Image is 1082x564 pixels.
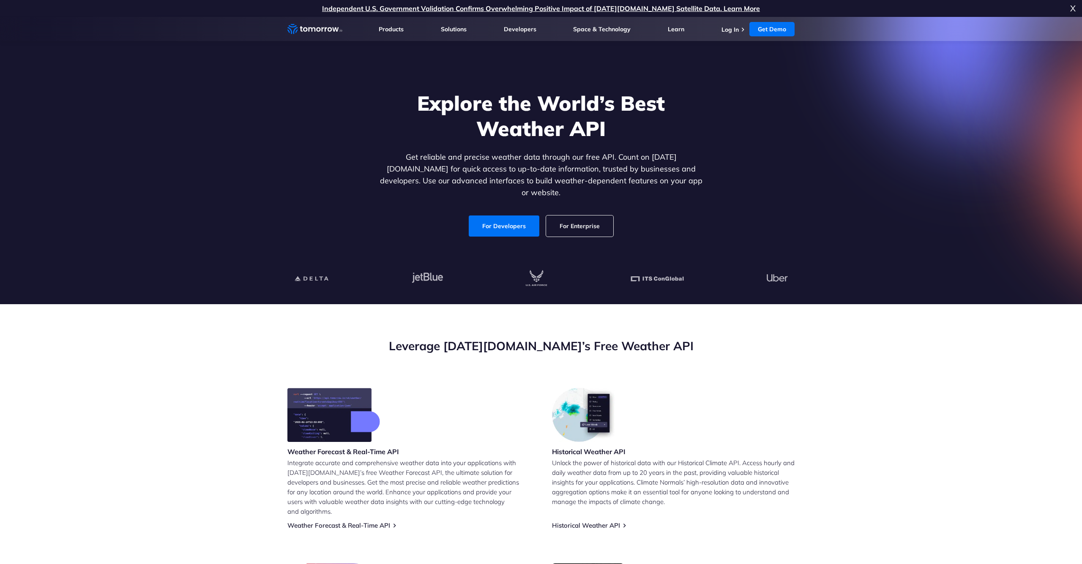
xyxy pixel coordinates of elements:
[287,23,342,35] a: Home link
[573,25,631,33] a: Space & Technology
[668,25,684,33] a: Learn
[546,215,613,237] a: For Enterprise
[287,521,390,529] a: Weather Forecast & Real-Time API
[749,22,795,36] a: Get Demo
[552,521,620,529] a: Historical Weather API
[504,25,536,33] a: Developers
[322,4,760,13] a: Independent U.S. Government Validation Confirms Overwhelming Positive Impact of [DATE][DOMAIN_NAM...
[378,151,704,199] p: Get reliable and precise weather data through our free API. Count on [DATE][DOMAIN_NAME] for quic...
[287,458,530,516] p: Integrate accurate and comprehensive weather data into your applications with [DATE][DOMAIN_NAME]...
[469,215,539,237] a: For Developers
[441,25,467,33] a: Solutions
[552,447,626,456] h3: Historical Weather API
[721,26,739,33] a: Log In
[552,458,795,507] p: Unlock the power of historical data with our Historical Climate API. Access hourly and daily weat...
[287,338,795,354] h2: Leverage [DATE][DOMAIN_NAME]’s Free Weather API
[287,447,399,456] h3: Weather Forecast & Real-Time API
[379,25,404,33] a: Products
[378,90,704,141] h1: Explore the World’s Best Weather API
